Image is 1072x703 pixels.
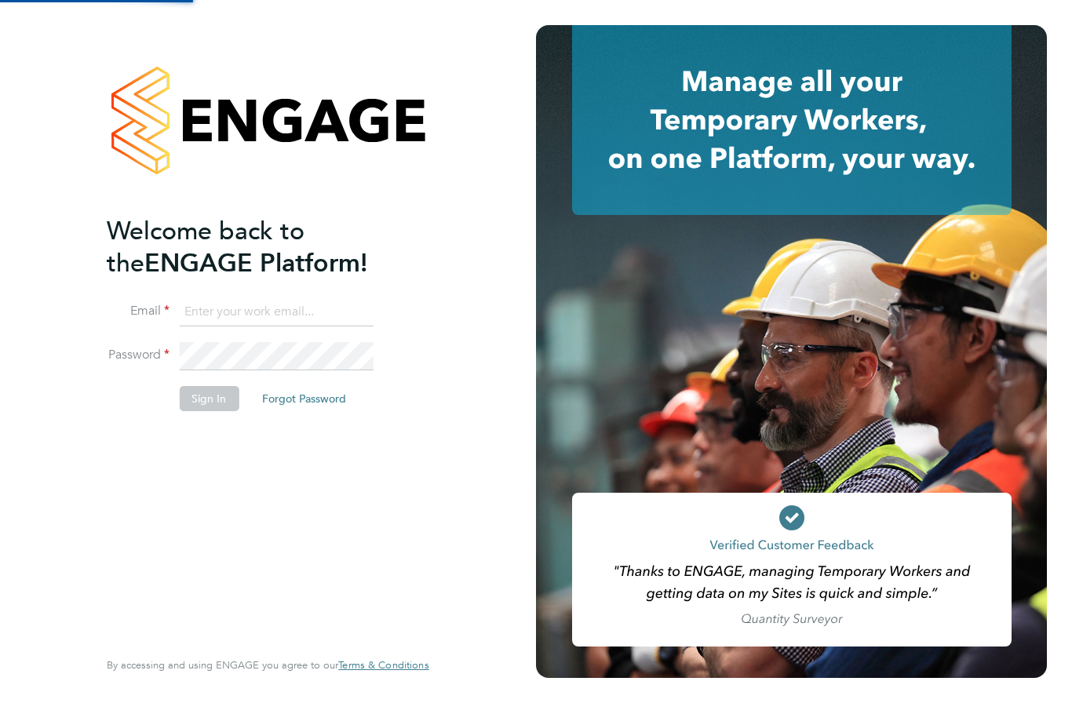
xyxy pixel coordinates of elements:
label: Email [107,303,170,319]
button: Sign In [179,386,239,411]
a: Terms & Conditions [338,659,428,672]
input: Enter your work email... [179,298,373,326]
span: Welcome back to the [107,216,304,279]
h2: ENGAGE Platform! [107,215,413,279]
span: Terms & Conditions [338,658,428,672]
span: By accessing and using ENGAGE you agree to our [107,658,428,672]
label: Password [107,347,170,363]
button: Forgot Password [250,386,359,411]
